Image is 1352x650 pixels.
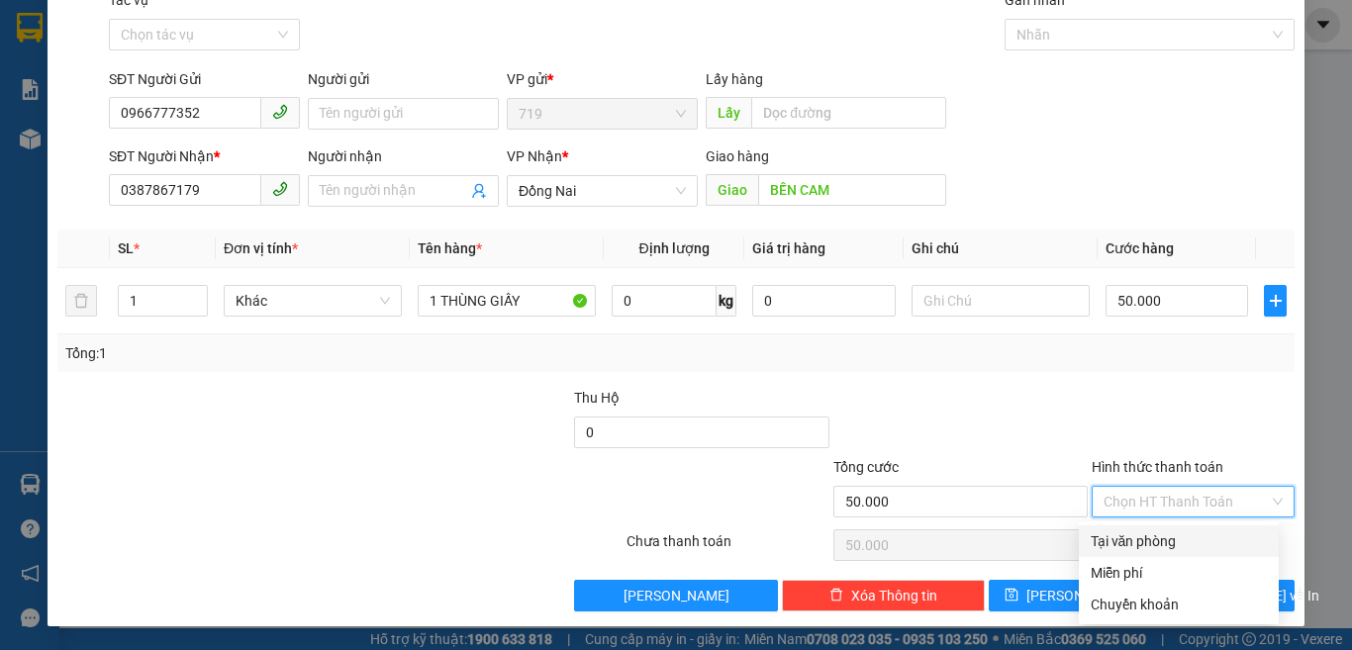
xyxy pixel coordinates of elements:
div: Chuyển khoản [1091,594,1267,615]
span: [PERSON_NAME] [1026,585,1132,606]
span: Giá trị hàng [752,240,825,256]
div: VP gửi [507,68,698,90]
span: SL [118,240,134,256]
div: Người gửi [308,68,499,90]
button: [PERSON_NAME] [574,580,777,611]
span: save [1005,588,1018,604]
span: Tên hàng [418,240,482,256]
span: kg [717,285,736,317]
span: Lấy [706,97,751,129]
div: Tổng: 1 [65,342,524,364]
div: Tại văn phòng [1091,530,1267,552]
button: save[PERSON_NAME] [989,580,1140,611]
span: 719 [519,99,686,129]
span: phone [272,104,288,120]
input: VD: Bàn, Ghế [418,285,596,317]
input: 0 [752,285,895,317]
div: SĐT Người Gửi [109,68,300,90]
span: phone [272,181,288,197]
div: SĐT Người Nhận [109,145,300,167]
span: Đơn vị tính [224,240,298,256]
button: delete [65,285,97,317]
div: Miễn phí [1091,562,1267,584]
span: Giao hàng [706,148,769,164]
input: Dọc đường [751,97,946,129]
span: Xóa Thông tin [851,585,937,606]
div: Chưa thanh toán [625,530,831,565]
button: printer[PERSON_NAME] và In [1143,580,1295,611]
span: [PERSON_NAME] [624,585,729,606]
span: Lấy hàng [706,71,763,87]
th: Ghi chú [904,230,1098,268]
label: Hình thức thanh toán [1092,459,1223,475]
input: Dọc đường [758,174,946,206]
span: Giao [706,174,758,206]
span: plus [1265,293,1286,309]
button: deleteXóa Thông tin [782,580,985,611]
div: Người nhận [308,145,499,167]
span: VP Nhận [507,148,562,164]
span: Định lượng [638,240,709,256]
span: Thu Hộ [574,390,620,406]
span: Khác [236,286,390,316]
span: Cước hàng [1106,240,1174,256]
span: Tổng cước [833,459,899,475]
input: Ghi Chú [912,285,1090,317]
span: delete [829,588,843,604]
span: user-add [471,183,487,199]
span: Đồng Nai [519,176,686,206]
button: plus [1264,285,1287,317]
